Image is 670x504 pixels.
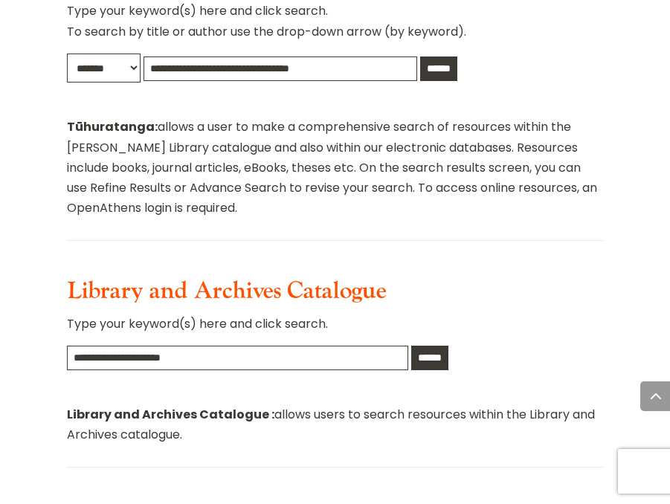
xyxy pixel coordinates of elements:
[67,117,603,218] p: allows a user to make a comprehensive search of resources within the [PERSON_NAME] Library catalo...
[67,314,603,346] p: Type your keyword(s) here and click search.
[67,277,603,313] h3: Library and Archives Catalogue
[67,406,274,423] strong: Library and Archives Catalogue :
[67,1,603,53] p: Type your keyword(s) here and click search. To search by title or author use the drop-down arrow ...
[67,118,158,135] strong: Tūhuratanga:
[67,404,603,445] p: allows users to search resources within the Library and Archives catalogue.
